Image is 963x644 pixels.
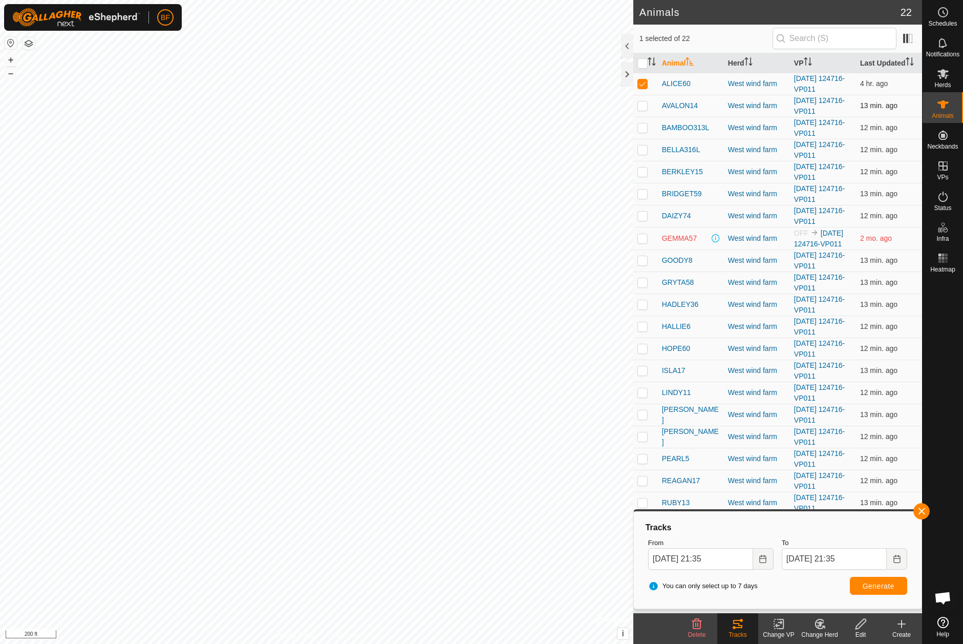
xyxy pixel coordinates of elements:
span: Infra [936,236,949,242]
label: To [782,538,907,548]
div: West wind farm [728,497,786,508]
a: [DATE] 124716-VP011 [794,96,845,115]
a: [DATE] 124716-VP011 [794,339,845,358]
span: GOODY8 [662,255,693,266]
div: West wind farm [728,409,786,420]
a: [DATE] 124716-VP011 [794,493,845,512]
div: West wind farm [728,78,786,89]
div: West wind farm [728,277,786,288]
span: BERKLEY15 [662,167,703,177]
div: West wind farm [728,100,786,111]
span: Sep 18, 2025 at 9:22 PM [860,366,897,375]
span: HOPE60 [662,343,690,354]
span: Sep 18, 2025 at 9:22 PM [860,410,897,419]
a: [DATE] 124716-VP011 [794,317,845,336]
a: [DATE] 124716-VP011 [794,383,845,402]
div: West wind farm [728,453,786,464]
th: Herd [724,53,790,73]
div: West wind farm [728,299,786,310]
span: HALLIE6 [662,321,691,332]
a: [DATE] 124716-VP011 [794,118,845,137]
h2: Animals [639,6,901,18]
p-sorticon: Activate to sort [648,59,656,67]
span: ALICE60 [662,78,691,89]
span: REAGAN17 [662,475,700,486]
div: Create [881,630,922,639]
span: RUBY13 [662,497,690,508]
a: [DATE] 124716-VP011 [794,184,845,203]
span: Neckbands [927,143,958,150]
span: ISLA17 [662,365,686,376]
span: GEMMA57 [662,233,697,244]
input: Search (S) [773,28,896,49]
span: 22 [901,5,912,20]
div: West wind farm [728,189,786,199]
span: Help [936,631,949,637]
span: Sep 18, 2025 at 9:22 PM [860,498,897,507]
a: [DATE] 124716-VP011 [794,295,845,314]
button: Reset Map [5,37,17,49]
span: Sep 18, 2025 at 9:22 PM [860,432,897,441]
a: Privacy Policy [276,631,314,640]
span: [PERSON_NAME] [662,404,720,426]
div: Tracks [717,630,758,639]
span: HADLEY36 [662,299,699,310]
span: Sep 18, 2025 at 9:22 PM [860,322,897,330]
label: From [648,538,774,548]
span: Sep 18, 2025 at 9:22 PM [860,168,897,176]
a: [DATE] 124716-VP011 [794,427,845,446]
span: Status [934,205,951,211]
span: Sep 18, 2025 at 9:22 PM [860,476,897,485]
span: i [622,629,624,638]
button: Choose Date [887,548,907,570]
button: + [5,54,17,66]
a: [DATE] 124716-VP011 [794,229,843,248]
span: BRIDGET59 [662,189,702,199]
div: West wind farm [728,255,786,266]
a: [DATE] 124716-VP011 [794,471,845,490]
span: Delete [688,631,706,638]
span: Schedules [928,20,957,27]
span: LINDY11 [662,387,691,398]
span: [PERSON_NAME] [662,426,720,448]
span: Heatmap [930,266,955,273]
p-sorticon: Activate to sort [804,59,812,67]
div: West wind farm [728,365,786,376]
a: [DATE] 124716-VP011 [794,74,845,93]
div: West wind farm [728,122,786,133]
th: Last Updated [856,53,922,73]
span: BELLA316L [662,144,700,155]
button: Generate [850,577,907,595]
span: Sep 18, 2025 at 9:22 PM [860,190,897,198]
img: to [810,228,819,237]
div: West wind farm [728,211,786,221]
div: West wind farm [728,144,786,155]
div: West wind farm [728,167,786,177]
span: Sep 18, 2025 at 9:22 PM [860,344,897,352]
p-sorticon: Activate to sort [686,59,694,67]
span: BF [161,12,170,23]
a: [DATE] 124716-VP011 [794,251,845,270]
a: [DATE] 124716-VP011 [794,273,845,292]
a: [DATE] 124716-VP011 [794,140,845,159]
span: Sep 18, 2025 at 9:22 PM [860,278,897,286]
a: [DATE] 124716-VP011 [794,162,845,181]
div: Change Herd [799,630,840,639]
div: West wind farm [728,387,786,398]
div: West wind farm [728,343,786,354]
div: West wind farm [728,321,786,332]
span: VPs [937,174,948,180]
span: Sep 18, 2025 at 9:22 PM [860,212,897,220]
a: [DATE] 124716-VP011 [794,361,845,380]
span: Jun 29, 2025 at 4:37 PM [860,234,892,242]
span: BAMBOO313L [662,122,710,133]
button: – [5,67,17,79]
span: Generate [863,582,894,590]
a: Help [923,613,963,641]
span: Sep 18, 2025 at 9:22 PM [860,101,897,110]
span: Herds [934,82,951,88]
div: West wind farm [728,233,786,244]
button: Choose Date [753,548,774,570]
a: [DATE] 124716-VP011 [794,449,845,468]
span: PEARL5 [662,453,690,464]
